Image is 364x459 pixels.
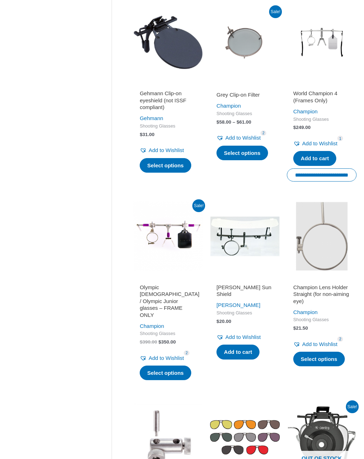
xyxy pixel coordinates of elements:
[149,147,184,153] span: Add to Wishlist
[293,90,350,104] h2: World Champion 4 (Frames Only)
[140,146,184,156] a: Add to Wishlist
[236,120,239,125] span: $
[133,202,203,271] img: Olympic Lady / Olympic Junior glasses
[216,92,273,99] h2: Grey Clip-on Filter
[293,276,350,284] iframe: Customer reviews powered by Trustpilot
[337,136,343,141] span: 1
[293,309,317,315] a: Champion
[225,135,261,141] span: Add to Wishlist
[140,82,197,90] iframe: Customer reviews powered by Trustpilot
[140,323,164,329] a: Champion
[293,326,296,331] span: $
[216,82,273,90] iframe: Customer reviews powered by Trustpilot
[216,319,219,324] span: $
[293,340,337,350] a: Add to Wishlist
[293,284,350,305] h2: Champion Lens Holder Straight (for non-aiming eye)
[216,120,231,125] bdi: 58.00
[210,8,280,77] img: Grey clip-on filter
[302,141,337,147] span: Add to Wishlist
[293,352,345,367] a: Select options for “Champion Lens Holder Straight (for non-aiming eye)”
[159,340,161,345] span: $
[346,401,359,414] span: Sale!
[232,120,235,125] span: –
[140,124,197,130] span: Shooting Glasses
[293,151,336,166] a: Add to cart: “World Champion 4 (Frames Only)”
[293,109,317,115] a: Champion
[140,284,197,322] a: Olympic [DEMOGRAPHIC_DATA] / Olympic Junior glasses – FRAME ONLY
[140,331,197,337] span: Shooting Glasses
[140,158,191,173] a: Select options for “Gehmann Clip-on eyeshield (not ISSF compliant)”
[149,355,184,361] span: Add to Wishlist
[216,284,273,298] h2: [PERSON_NAME] Sun Shield
[216,310,273,317] span: Shooting Glasses
[293,82,350,90] iframe: Customer reviews powered by Trustpilot
[293,317,350,323] span: Shooting Glasses
[210,202,280,271] img: Knobloch Sun Shield
[293,284,350,308] a: Champion Lens Holder Straight (for non-aiming eye)
[140,340,143,345] span: $
[269,6,282,18] span: Sale!
[293,117,350,123] span: Shooting Glasses
[293,326,308,331] bdi: 21.50
[337,337,343,342] span: 2
[140,284,197,319] h2: Olympic [DEMOGRAPHIC_DATA] / Olympic Junior glasses – FRAME ONLY
[287,202,357,271] img: Champion Lens Holder Straight
[140,115,163,121] a: Gehmann
[225,334,261,340] span: Add to Wishlist
[192,200,205,212] span: Sale!
[140,276,197,284] iframe: Customer reviews powered by Trustpilot
[293,139,337,149] a: Add to Wishlist
[216,302,260,308] a: [PERSON_NAME]
[216,111,273,117] span: Shooting Glasses
[216,284,273,301] a: [PERSON_NAME] Sun Shield
[184,351,189,356] span: 2
[302,341,337,347] span: Add to Wishlist
[140,132,154,137] bdi: 31.00
[216,92,273,101] a: Grey Clip-on Filter
[159,340,176,345] bdi: 350.00
[287,8,357,77] img: WORLD CHAMPION 4
[236,120,251,125] bdi: 61.00
[140,90,197,111] h2: Gehmann Clip-on eyeshield (not ISSF compliant)
[216,345,259,360] a: Add to cart: “Knobloch Sun Shield”
[293,125,296,130] span: $
[140,353,184,363] a: Add to Wishlist
[140,90,197,114] a: Gehmann Clip-on eyeshield (not ISSF compliant)
[261,131,266,136] span: 2
[216,333,261,342] a: Add to Wishlist
[216,319,231,324] bdi: 20.00
[216,103,241,109] a: Champion
[216,276,273,284] iframe: Customer reviews powered by Trustpilot
[293,90,350,107] a: World Champion 4 (Frames Only)
[216,133,261,143] a: Add to Wishlist
[216,120,219,125] span: $
[133,8,203,77] img: Clip-on eyeshield
[140,340,157,345] bdi: 390.00
[140,132,143,137] span: $
[293,125,311,130] bdi: 249.00
[140,366,191,381] a: Select options for “Olympic Lady / Olympic Junior glasses - FRAME ONLY”
[216,146,268,161] a: Select options for “Grey Clip-on Filter”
